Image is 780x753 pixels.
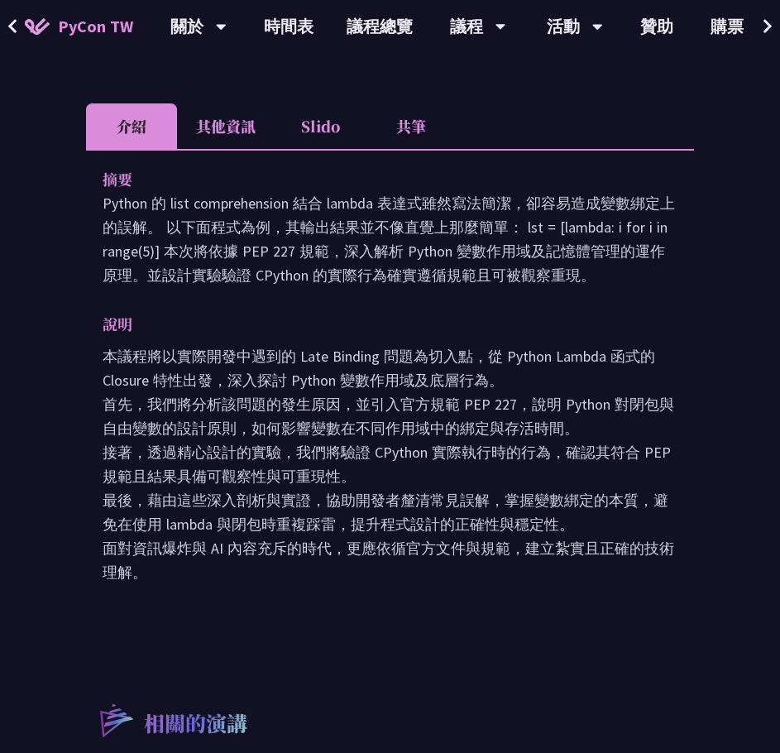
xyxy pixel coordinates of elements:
img: Home icon of PyCon TW 2025 [25,18,50,35]
span: PyCon TW [58,14,133,39]
li: 共筆 [366,103,457,149]
p: 摘要 [103,167,644,191]
a: PyCon TW [8,6,150,47]
p: 說明 [103,312,644,336]
li: Slido [275,103,366,149]
p: 本議程將以實際開發中遇到的 Late Binding 問題為切入點，從 Python Lambda 函式的 Closure 特性出發，深入探討 Python 變數作用域及底層行為。 首先，我們將... [103,344,677,584]
li: 介紹 [86,103,177,149]
p: Python 的 list comprehension 結合 lambda 表達式雖然寫法簡潔，卻容易造成變數綁定上的誤解。 以下面程式為例，其輸出結果並不像直覺上那麼簡單： lst = [la... [103,191,677,287]
p: 相關的演講 [144,708,247,741]
li: 其他資訊 [177,103,275,149]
